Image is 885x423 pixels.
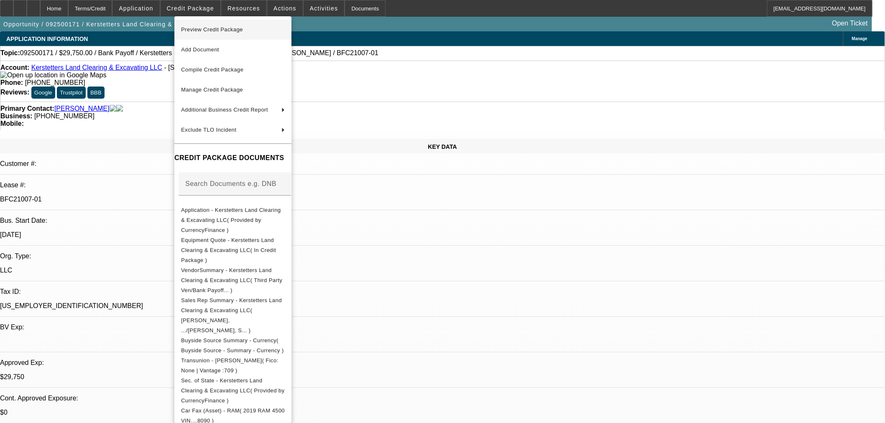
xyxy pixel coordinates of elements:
button: Sec. of State - Kerstetters Land Clearing & Excavating LLC( Provided by CurrencyFinance ) [174,375,292,405]
h4: CREDIT PACKAGE DOCUMENTS [174,153,292,163]
button: Buyside Source Summary - Currency( Buyside Source - Summary - Currency ) [174,335,292,355]
span: Additional Business Credit Report [181,107,268,113]
span: Application - Kerstetters Land Clearing & Excavating LLC( Provided by CurrencyFinance ) [181,206,281,233]
span: Manage Credit Package [181,87,243,93]
span: Buyside Source Summary - Currency( Buyside Source - Summary - Currency ) [181,337,284,353]
mat-label: Search Documents e.g. DNB [185,180,276,187]
button: Transunion - Kerstetter, Nathan( Fico: None | Vantage :709 ) [174,355,292,375]
button: Sales Rep Summary - Kerstetters Land Clearing & Excavating LLC( Rustebakke, .../Richards, S... ) [174,295,292,335]
button: VendorSummary - Kerstetters Land Clearing & Excavating LLC( Third Party Ven/Bank Payoff... ) [174,265,292,295]
span: Transunion - [PERSON_NAME]( Fico: None | Vantage :709 ) [181,357,279,373]
span: Preview Credit Package [181,26,243,33]
span: Exclude TLO Incident [181,127,236,133]
span: Sales Rep Summary - Kerstetters Land Clearing & Excavating LLC( [PERSON_NAME], .../[PERSON_NAME],... [181,297,282,333]
span: VendorSummary - Kerstetters Land Clearing & Excavating LLC( Third Party Ven/Bank Payoff... ) [181,267,282,293]
span: Add Document [181,46,219,53]
button: Application - Kerstetters Land Clearing & Excavating LLC( Provided by CurrencyFinance ) [174,205,292,235]
span: Compile Credit Package [181,66,243,73]
span: Equipment Quote - Kerstetters Land Clearing & Excavating LLC( In Credit Package ) [181,237,276,263]
button: Equipment Quote - Kerstetters Land Clearing & Excavating LLC( In Credit Package ) [174,235,292,265]
span: Sec. of State - Kerstetters Land Clearing & Excavating LLC( Provided by CurrencyFinance ) [181,377,284,403]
